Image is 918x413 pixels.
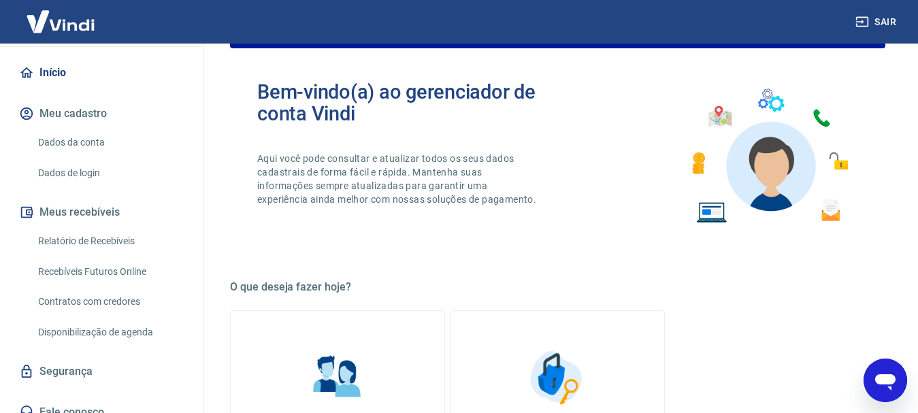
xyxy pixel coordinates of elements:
[304,344,372,412] img: Informações pessoais
[16,357,187,386] a: Segurança
[16,99,187,129] button: Meu cadastro
[16,197,187,227] button: Meus recebíveis
[16,1,105,42] img: Vindi
[257,81,558,125] h2: Bem-vindo(a) ao gerenciador de conta Vindi
[33,159,187,187] a: Dados de login
[230,280,885,294] h5: O que deseja fazer hoje?
[680,81,858,231] img: Imagem de um avatar masculino com diversos icones exemplificando as funcionalidades do gerenciado...
[864,359,907,402] iframe: Botão para abrir a janela de mensagens
[33,129,187,156] a: Dados da conta
[33,227,187,255] a: Relatório de Recebíveis
[853,10,902,35] button: Sair
[33,258,187,286] a: Recebíveis Futuros Online
[257,152,539,206] p: Aqui você pode consultar e atualizar todos os seus dados cadastrais de forma fácil e rápida. Mant...
[33,318,187,346] a: Disponibilização de agenda
[33,288,187,316] a: Contratos com credores
[523,344,591,412] img: Segurança
[16,58,187,88] a: Início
